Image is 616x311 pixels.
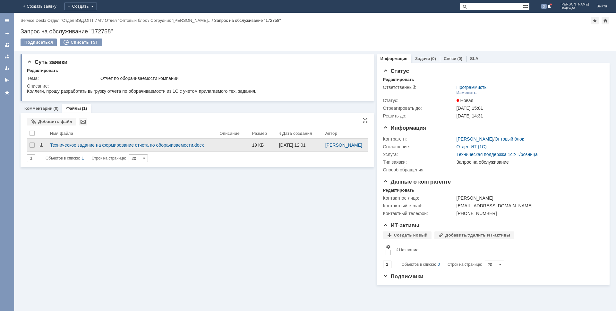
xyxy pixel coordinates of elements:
div: Запрос на обслуживание "172758" [21,28,610,35]
th: Размер [249,128,276,139]
div: Отправить выбранные файлы [79,118,87,125]
div: Имя файла [50,131,73,136]
div: Контактное лицо: [383,195,455,201]
a: Отдел "Отдел ВЭД,ОПТ,ИМ" [47,18,102,23]
span: Скачать файл [38,143,44,148]
div: (0) [431,56,436,61]
div: Автор [325,131,338,136]
div: Тип заявки: [383,160,455,165]
a: Service Desk [21,18,45,23]
div: Статус: [383,98,455,103]
span: 3 [541,4,547,9]
span: Новая [457,98,474,103]
th: Автор [323,128,368,139]
i: Строк на странице: [46,154,126,162]
a: Оптовый блок [495,136,524,142]
div: Изменить [457,90,477,95]
span: [PERSON_NAME] [560,3,589,6]
a: SLA [470,56,478,61]
div: [DATE] 12:01 [279,143,306,148]
a: Заявки в моей ответственности [2,51,12,62]
div: Техническое задание на формирование отчета по оборачиваемости.docx [50,143,214,148]
span: Объектов в списке: [46,156,80,160]
span: Данные о контрагенте [383,179,451,185]
a: Программисты [457,85,488,90]
span: [DATE] 14:31 [457,113,483,118]
div: Дата создания [282,131,312,136]
div: Тема: [27,76,99,81]
span: ИТ-активы [383,222,420,229]
div: Запрос на обслуживание "172758" [214,18,281,23]
a: Информация [381,56,407,61]
div: / [47,18,105,23]
a: Отдел ИТ (1С) [457,144,487,149]
span: Объектов в списке: [402,262,436,267]
div: Услуга: [383,152,455,157]
div: [PERSON_NAME] [457,195,600,201]
span: [DATE] 15:01 [457,106,483,111]
i: Строк на странице: [402,261,482,268]
div: (1) [82,106,87,111]
th: Название [393,242,598,258]
span: Информация [383,125,426,131]
a: Мои заявки [2,63,12,73]
a: Создать заявку [2,28,12,39]
div: / [150,18,214,23]
a: Отдел "Оптовый блок" [105,18,148,23]
div: Способ обращения: [383,167,455,172]
a: Заявки на командах [2,40,12,50]
div: На всю страницу [363,118,368,123]
a: Сотрудник "[PERSON_NAME]… [150,18,212,23]
span: Расширенный поиск [523,3,529,9]
span: Статус [383,68,409,74]
div: Создать [64,3,97,10]
div: Редактировать [383,77,414,82]
div: Контактный e-mail: [383,203,455,208]
div: Сделать домашней страницей [602,17,609,24]
div: Контактный телефон: [383,211,455,216]
a: Техническая поддержка 1с:УТ/розница [457,152,538,157]
a: [PERSON_NAME] [325,143,362,148]
div: Запрос на обслуживание [457,160,600,165]
div: Описание: [27,83,365,89]
div: Соглашение: [383,144,455,149]
a: Связи [444,56,456,61]
a: Файлы [66,106,81,111]
div: Название [399,247,419,252]
span: Подписчики [383,273,424,280]
div: Редактировать [27,68,58,73]
div: Решить до: [383,113,455,118]
div: / [21,18,47,23]
div: (0) [54,106,59,111]
a: [PERSON_NAME] [457,136,493,142]
div: Отчет по оборачиваемости компании [100,76,364,81]
div: Контрагент: [383,136,455,142]
div: 1 [82,154,84,162]
div: Описание [219,131,240,136]
div: (0) [457,56,462,61]
th: Имя файла [47,128,217,139]
div: / [457,136,524,142]
div: 0 [438,261,440,268]
div: / [105,18,150,23]
span: Надежда [560,6,589,10]
a: Комментарии [24,106,53,111]
a: Мои согласования [2,74,12,85]
span: Суть заявки [27,59,67,65]
div: [EMAIL_ADDRESS][DOMAIN_NAME] [457,203,600,208]
div: Отреагировать до: [383,106,455,111]
span: Настройки [386,244,391,249]
a: Задачи [415,56,430,61]
div: Редактировать [383,188,414,193]
div: Ответственный: [383,85,455,90]
div: Размер [252,131,267,136]
div: Добавить в избранное [591,17,599,24]
div: [PHONE_NUMBER] [457,211,600,216]
div: 19 КБ [252,143,274,148]
th: Дата создания [277,128,323,139]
